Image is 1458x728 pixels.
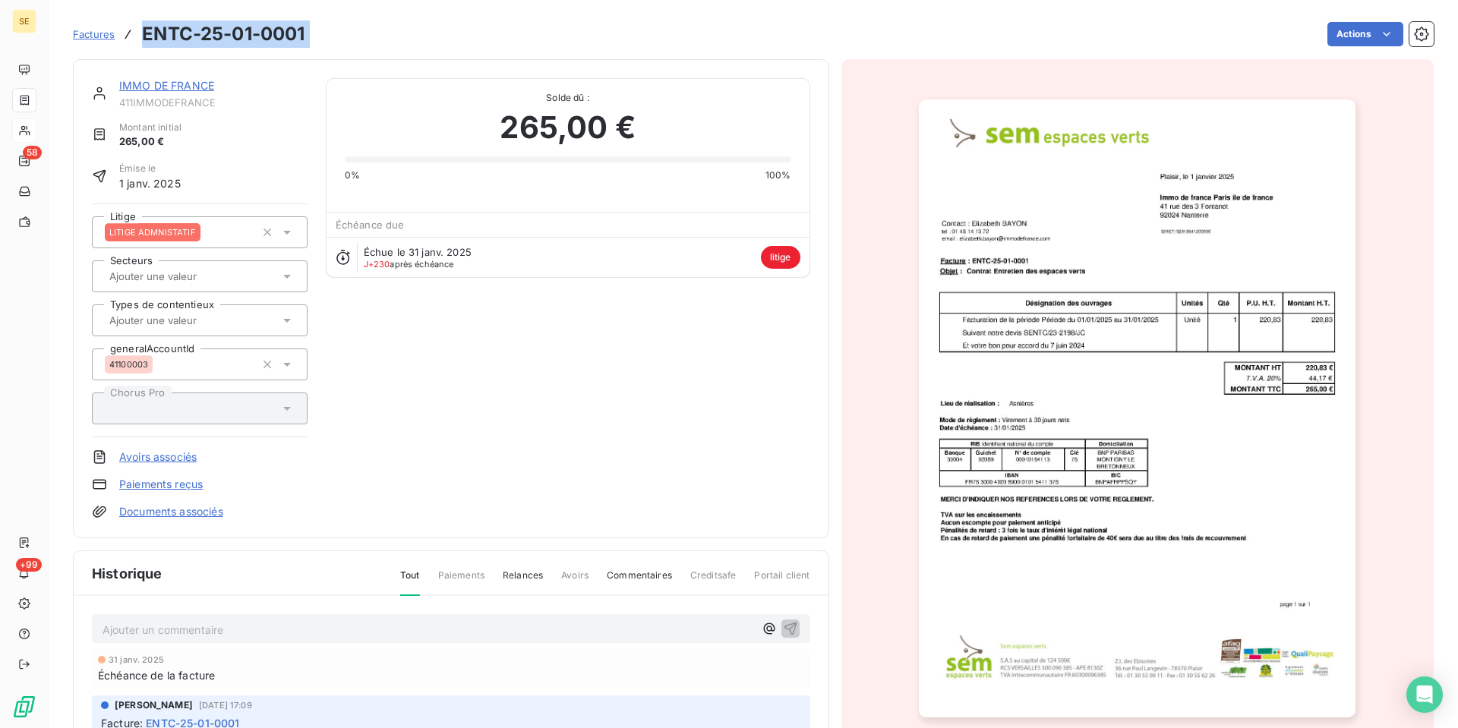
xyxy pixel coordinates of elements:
span: [DATE] 17:09 [199,701,252,710]
span: Échéance de la facture [98,667,215,683]
span: Avoirs [561,569,589,594]
span: Émise le [119,162,181,175]
div: SE [12,9,36,33]
span: 1 janv. 2025 [119,175,181,191]
input: Ajouter une valeur [108,269,260,283]
span: Solde dû : [345,91,791,105]
a: Paiements reçus [119,477,203,492]
span: Commentaires [607,569,672,594]
a: Factures [73,27,115,42]
span: +99 [16,558,42,572]
a: Avoirs associés [119,449,197,465]
span: Échéance due [336,219,405,231]
span: Paiements [438,569,484,594]
button: Actions [1327,22,1403,46]
a: IMMO DE FRANCE [119,79,214,92]
input: Ajouter une valeur [108,314,260,327]
span: Portail client [754,569,809,594]
span: Creditsafe [690,569,737,594]
div: Open Intercom Messenger [1406,676,1443,713]
span: Montant initial [119,121,181,134]
span: 31 janv. 2025 [109,655,164,664]
span: 265,00 € [500,105,635,150]
span: Tout [400,569,420,596]
span: Relances [503,569,543,594]
span: Factures [73,28,115,40]
span: litige [761,246,800,269]
span: 265,00 € [119,134,181,150]
span: J+230 [364,259,390,269]
span: 100% [765,169,791,182]
h3: ENTC-25-01-0001 [142,20,305,48]
a: Documents associés [119,504,223,519]
span: 58 [23,146,42,159]
span: Historique [92,563,163,584]
img: invoice_thumbnail [919,99,1355,717]
span: 41100003 [109,360,148,369]
span: 411IMMODEFRANCE [119,96,308,109]
span: 0% [345,169,360,182]
span: LITIGE ADMNISTATIF [109,228,196,237]
span: [PERSON_NAME] [115,698,193,712]
span: après échéance [364,260,454,269]
img: Logo LeanPay [12,695,36,719]
span: Échue le 31 janv. 2025 [364,246,472,258]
